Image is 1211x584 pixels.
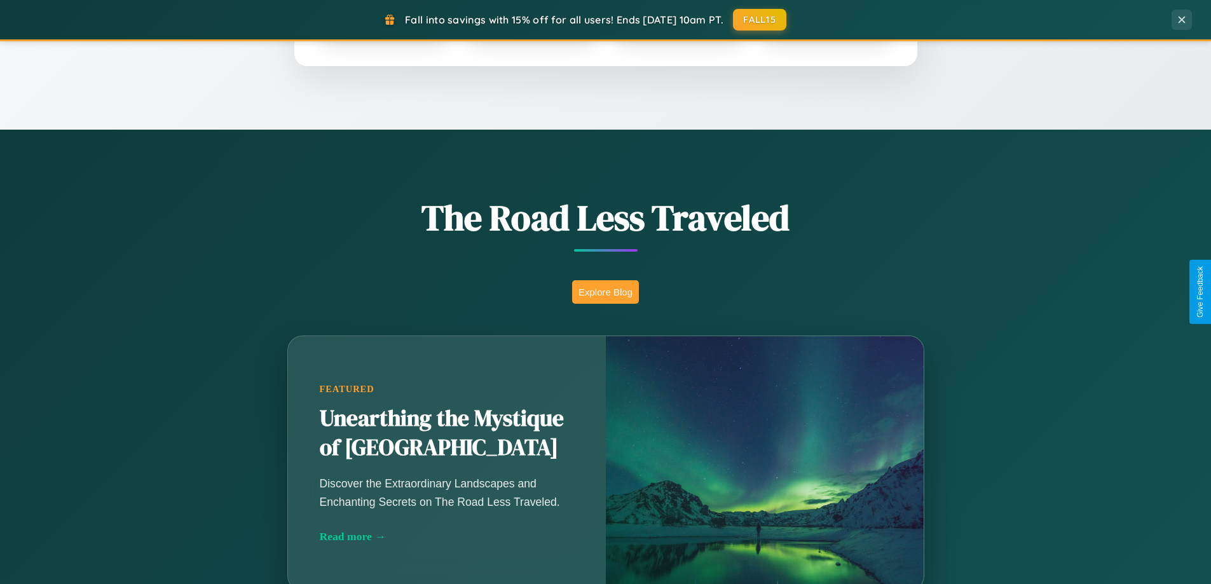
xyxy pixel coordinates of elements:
p: Discover the Extraordinary Landscapes and Enchanting Secrets on The Road Less Traveled. [320,475,574,510]
div: Featured [320,384,574,395]
span: Fall into savings with 15% off for all users! Ends [DATE] 10am PT. [405,13,723,26]
button: FALL15 [733,9,786,31]
h1: The Road Less Traveled [224,193,987,242]
h2: Unearthing the Mystique of [GEOGRAPHIC_DATA] [320,404,574,463]
div: Give Feedback [1196,266,1205,318]
button: Explore Blog [572,280,639,304]
div: Read more → [320,530,574,543]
